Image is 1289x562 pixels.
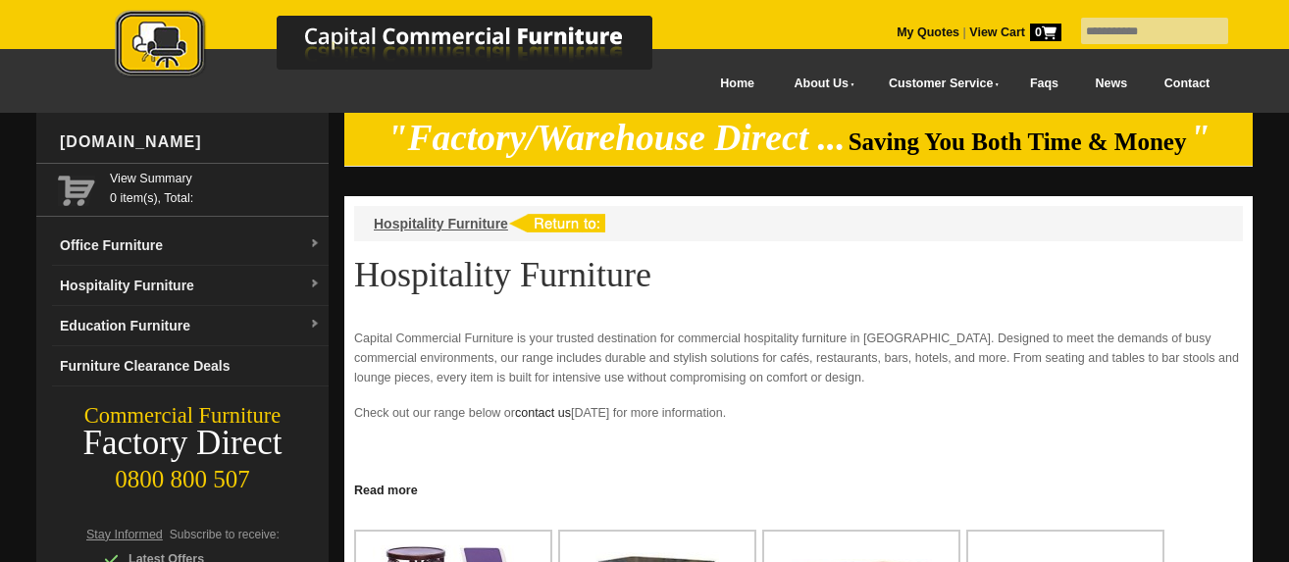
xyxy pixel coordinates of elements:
[309,238,321,250] img: dropdown
[1011,62,1077,106] a: Faqs
[52,306,329,346] a: Education Furnituredropdown
[61,10,748,81] img: Capital Commercial Furniture Logo
[849,128,1187,155] span: Saving You Both Time & Money
[354,256,1243,293] h1: Hospitality Furniture
[61,10,748,87] a: Capital Commercial Furniture Logo
[867,62,1011,106] a: Customer Service
[309,279,321,290] img: dropdown
[52,226,329,266] a: Office Furnituredropdown
[515,406,571,420] a: contact us
[344,476,1253,500] a: Click to read more
[387,118,846,158] em: "Factory/Warehouse Direct ...
[1077,62,1146,106] a: News
[969,26,1061,39] strong: View Cart
[354,403,1243,442] p: Check out our range below or [DATE] for more information.
[52,266,329,306] a: Hospitality Furnituredropdown
[1146,62,1228,106] a: Contact
[86,528,163,541] span: Stay Informed
[309,319,321,331] img: dropdown
[110,169,321,205] span: 0 item(s), Total:
[110,169,321,188] a: View Summary
[52,113,329,172] div: [DOMAIN_NAME]
[36,456,329,493] div: 0800 800 507
[897,26,959,39] a: My Quotes
[508,214,605,232] img: return to
[36,430,329,457] div: Factory Direct
[170,528,280,541] span: Subscribe to receive:
[52,346,329,386] a: Furniture Clearance Deals
[36,402,329,430] div: Commercial Furniture
[966,26,1061,39] a: View Cart0
[1190,118,1211,158] em: "
[374,216,508,231] a: Hospitality Furniture
[354,329,1243,387] p: Capital Commercial Furniture is your trusted destination for commercial hospitality furniture in ...
[773,62,867,106] a: About Us
[1030,24,1061,41] span: 0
